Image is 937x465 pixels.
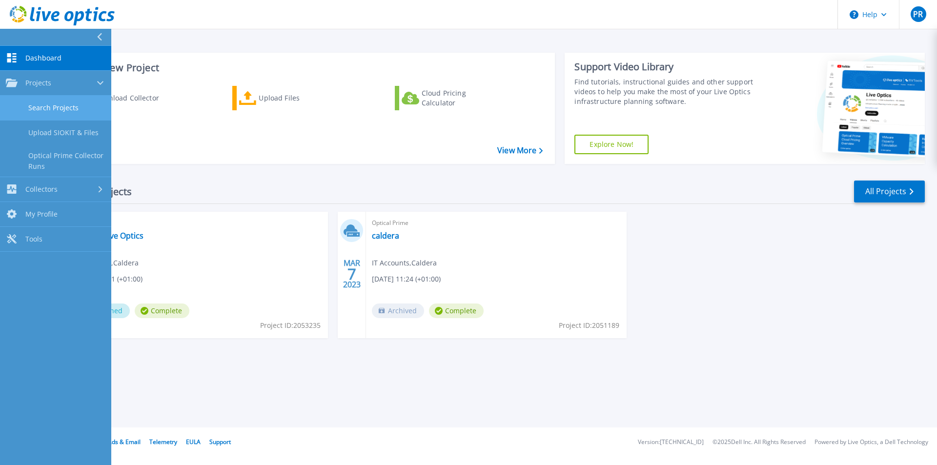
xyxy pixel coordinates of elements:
[347,270,356,278] span: 7
[574,77,758,106] div: Find tutorials, instructional guides and other support videos to help you make the most of your L...
[209,438,231,446] a: Support
[232,86,341,110] a: Upload Files
[135,303,189,318] span: Complete
[395,86,504,110] a: Cloud Pricing Calculator
[429,303,484,318] span: Complete
[69,62,543,73] h3: Start a New Project
[372,274,441,284] span: [DATE] 11:24 (+01:00)
[25,54,61,62] span: Dashboard
[149,438,177,446] a: Telemetry
[815,439,928,445] li: Powered by Live Optics, a Dell Technology
[422,88,500,108] div: Cloud Pricing Calculator
[638,439,704,445] li: Version: [TECHNICAL_ID]
[25,235,42,243] span: Tools
[372,303,424,318] span: Archived
[372,258,437,268] span: IT Accounts , Caldera
[25,185,58,194] span: Collectors
[559,320,619,331] span: Project ID: 2051189
[913,10,923,18] span: PR
[74,218,322,228] span: Optical Prime
[259,88,337,108] div: Upload Files
[108,438,141,446] a: Ads & Email
[186,438,201,446] a: EULA
[372,218,620,228] span: Optical Prime
[69,86,178,110] a: Download Collector
[343,256,361,292] div: MAR 2023
[574,135,649,154] a: Explore Now!
[25,210,58,219] span: My Profile
[713,439,806,445] li: © 2025 Dell Inc. All Rights Reserved
[260,320,321,331] span: Project ID: 2053235
[497,146,543,155] a: View More
[574,61,758,73] div: Support Video Library
[25,79,51,87] span: Projects
[372,231,399,241] a: caldera
[94,88,172,108] div: Download Collector
[854,181,925,202] a: All Projects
